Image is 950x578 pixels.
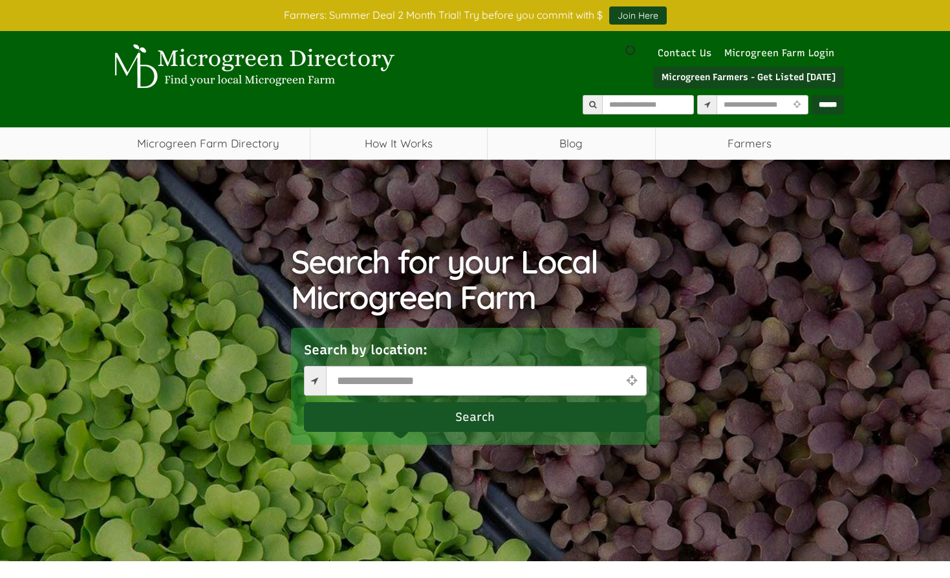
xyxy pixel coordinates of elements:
i: Use Current Location [623,374,640,387]
h1: Search for your Local Microgreen Farm [291,244,660,315]
span: Farmers [656,127,844,160]
label: Search by location: [304,341,427,359]
a: Contact Us [651,47,718,59]
a: Blog [488,127,655,160]
div: Farmers: Summer Deal 2 Month Trial! Try before you commit with $ [97,6,854,25]
a: Microgreen Farmers - Get Listed [DATE] [653,67,844,89]
a: Join Here [609,6,667,25]
i: Use Current Location [790,101,804,109]
a: Microgreen Farm Directory [107,127,310,160]
a: How It Works [310,127,487,160]
a: Microgreen Farm Login [724,47,841,59]
img: Microgreen Directory [107,44,398,89]
button: Search [304,402,647,432]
